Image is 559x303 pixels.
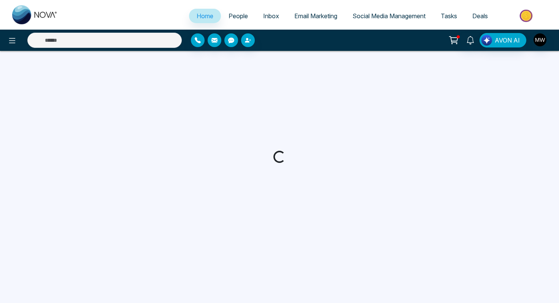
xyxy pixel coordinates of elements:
img: User Avatar [534,33,546,46]
img: Market-place.gif [499,7,554,24]
a: Social Media Management [345,9,433,23]
span: Home [197,12,213,20]
span: People [229,12,248,20]
a: Deals [465,9,495,23]
a: Inbox [256,9,287,23]
a: Home [189,9,221,23]
span: AVON AI [495,36,520,45]
span: Email Marketing [294,12,337,20]
img: Lead Flow [481,35,492,46]
a: Tasks [433,9,465,23]
img: Nova CRM Logo [12,5,58,24]
button: AVON AI [480,33,526,47]
span: Deals [472,12,488,20]
a: Email Marketing [287,9,345,23]
span: Inbox [263,12,279,20]
span: Social Media Management [353,12,426,20]
a: People [221,9,256,23]
span: Tasks [441,12,457,20]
